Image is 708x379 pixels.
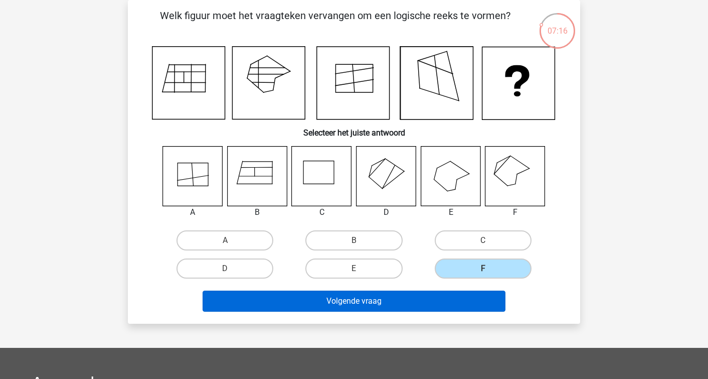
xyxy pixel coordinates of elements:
label: A [176,230,273,250]
div: B [220,206,295,218]
h6: Selecteer het juiste antwoord [144,120,564,138]
div: D [348,206,424,218]
div: E [413,206,489,218]
div: 07:16 [539,12,576,37]
label: F [435,259,532,279]
label: B [305,230,402,250]
label: E [305,259,402,279]
div: F [477,206,553,218]
button: Volgende vraag [203,291,506,312]
label: C [435,230,532,250]
p: Welk figuur moet het vraagteken vervangen om een logische reeks te vormen? [144,8,526,38]
div: A [155,206,231,218]
label: D [176,259,273,279]
div: C [284,206,360,218]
